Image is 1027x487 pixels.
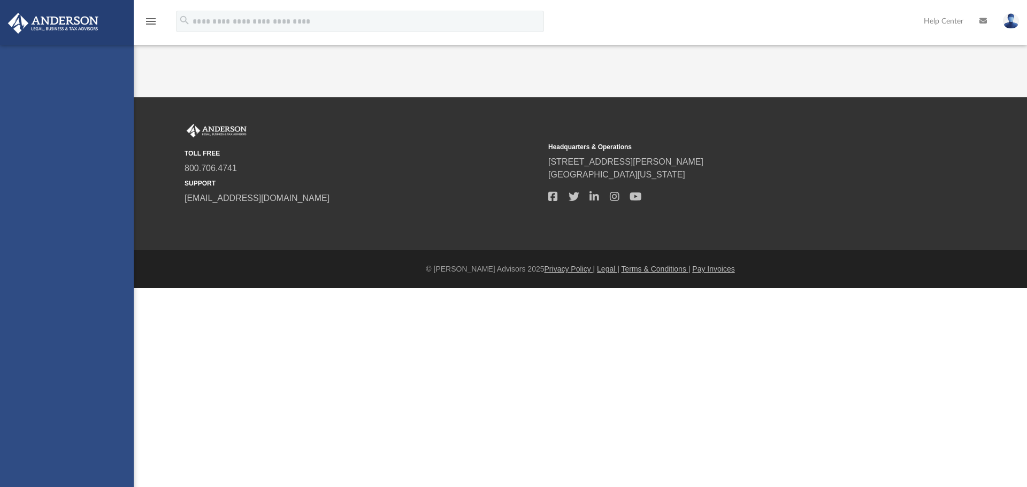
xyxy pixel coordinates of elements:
a: Terms & Conditions | [622,265,691,273]
i: search [179,14,190,26]
img: Anderson Advisors Platinum Portal [185,124,249,138]
a: menu [144,20,157,28]
img: Anderson Advisors Platinum Portal [5,13,102,34]
small: Headquarters & Operations [548,142,905,152]
img: User Pic [1003,13,1019,29]
a: Pay Invoices [692,265,734,273]
small: TOLL FREE [185,149,541,158]
a: Privacy Policy | [545,265,595,273]
small: SUPPORT [185,179,541,188]
a: 800.706.4741 [185,164,237,173]
i: menu [144,15,157,28]
a: [GEOGRAPHIC_DATA][US_STATE] [548,170,685,179]
a: [STREET_ADDRESS][PERSON_NAME] [548,157,703,166]
div: © [PERSON_NAME] Advisors 2025 [134,264,1027,275]
a: Legal | [597,265,619,273]
a: [EMAIL_ADDRESS][DOMAIN_NAME] [185,194,329,203]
